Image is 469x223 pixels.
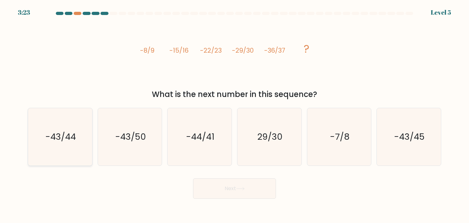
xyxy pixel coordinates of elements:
text: 29/30 [257,131,282,143]
tspan: -22/23 [200,46,222,55]
div: What is the next number in this sequence? [32,89,437,100]
button: Next [193,178,276,199]
tspan: -15/16 [169,46,189,55]
text: -43/44 [45,131,76,143]
tspan: -36/37 [264,46,285,55]
text: -43/45 [394,131,425,143]
tspan: ? [304,41,309,56]
text: -44/41 [186,131,214,143]
div: Level 5 [431,8,451,17]
text: -7/8 [330,131,350,143]
tspan: -29/30 [232,46,254,55]
text: -43/50 [115,131,146,143]
div: 3:23 [18,8,30,17]
tspan: -8/9 [140,46,154,55]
